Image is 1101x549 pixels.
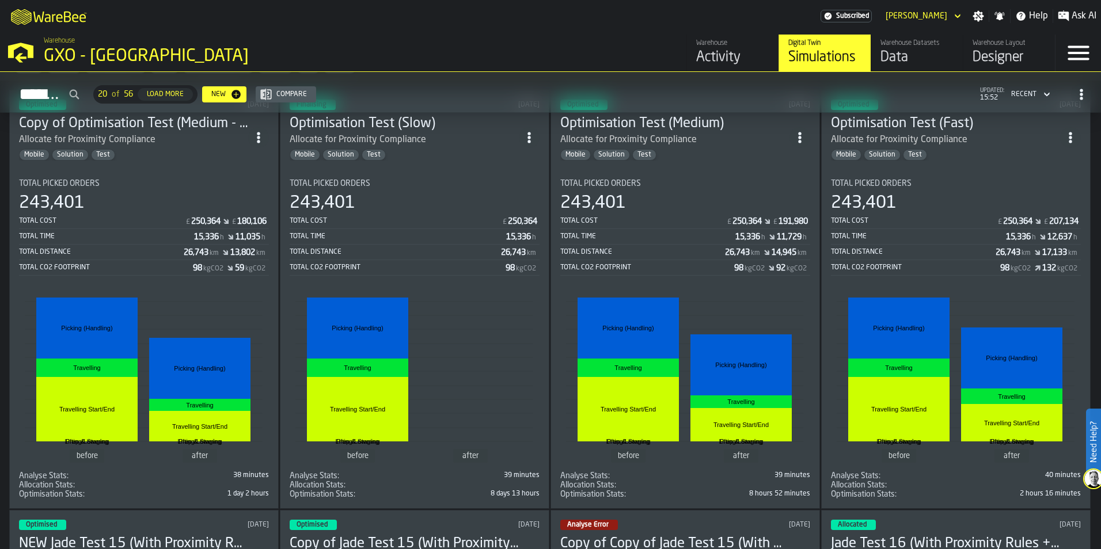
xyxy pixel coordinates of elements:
div: stat- [291,287,538,469]
span: Test [362,151,385,159]
div: 40 minutes [958,471,1081,479]
span: Allocation Stats: [560,481,616,490]
div: Stat Value [501,248,526,257]
div: Title [560,490,683,499]
div: Simulations [788,48,861,67]
div: GXO - [GEOGRAPHIC_DATA] [44,46,355,67]
span: £ [232,218,236,226]
div: Title [19,179,269,188]
span: Allocated [838,521,867,528]
div: Warehouse [696,39,769,47]
h3: Optimisation Test (Slow) [290,115,519,133]
span: h [532,234,536,242]
span: Analyse Error [567,521,609,528]
div: Copy of Optimisation Test (Medium - Slow) [19,115,248,133]
text: before [347,452,369,460]
span: h [761,234,765,242]
span: km [256,249,265,257]
span: £ [773,218,777,226]
div: Total CO2 Footprint [560,264,734,272]
div: Stat Value [184,248,208,257]
div: DropdownMenuValue-4 [1011,90,1037,98]
div: stat- [20,287,268,469]
div: Allocate for Proximity Compliance [831,133,967,147]
span: Optimisation Stats: [560,490,626,499]
div: status-3 2 [19,520,66,530]
text: after [733,452,750,460]
span: Optimisation Stats: [290,490,355,499]
div: Allocate for Proximity Compliance [290,133,426,147]
span: Ask AI [1072,9,1096,23]
div: Allocate for Proximity Compliance [560,133,697,147]
span: 668,900 [290,490,540,499]
span: Total Picked Orders [560,179,641,188]
div: 39 minutes [688,471,810,479]
div: Compare [272,90,312,98]
div: Stat Value [237,217,267,226]
div: DropdownMenuValue-Jade Webb [881,9,963,23]
div: Total CO2 Footprint [831,264,1000,272]
span: h [1032,234,1036,242]
span: of [112,90,119,99]
div: stat-Allocation Stats: [290,481,540,490]
div: Title [831,490,954,499]
span: kgCO2 [245,265,265,273]
div: Title [290,471,412,481]
div: Stat Value [1049,217,1079,226]
text: before [77,452,98,460]
div: Stat Value [230,248,255,257]
label: button-toggle-Ask AI [1053,9,1101,23]
div: Title [290,481,412,490]
div: Title [19,490,142,499]
span: 20 [98,90,107,99]
section: card-SimulationDashboardCard-optimised [19,170,269,499]
div: Title [290,490,412,499]
label: button-toggle-Help [1011,9,1053,23]
div: Optimisation Test (Fast) [831,115,1060,133]
div: 8 days 13 hours [417,490,540,498]
section: card-SimulationDashboardCard-optimised [290,170,540,499]
div: 1 day 2 hours [146,490,269,498]
div: stat-Optimisation Stats: [290,490,540,499]
div: ItemListCard-DashboardItemContainer [280,90,549,509]
div: Warehouse Datasets [880,39,954,47]
a: link-to-/wh/i/a3c616c1-32a4-47e6-8ca0-af4465b04030/simulations [779,35,871,71]
div: Load More [142,90,188,98]
h3: Optimisation Test (Medium) [560,115,789,133]
div: Stat Value [1042,264,1056,273]
span: Allocation Stats: [290,481,346,490]
div: Total Cost [290,217,502,225]
div: Stat Value [1006,232,1031,242]
div: Stat Value [996,248,1020,257]
div: Activity [696,48,769,67]
div: Allocate for Proximity Compliance [19,133,155,147]
div: Title [831,471,954,481]
label: button-toggle-Menu [1056,35,1101,71]
div: Title [831,481,954,490]
span: updated: [980,87,1004,94]
div: stat- [832,287,1080,469]
div: Title [560,179,810,188]
span: £ [186,218,190,226]
div: Total Distance [290,248,501,256]
div: Total Cost [560,217,726,225]
span: h [220,234,224,242]
text: after [1004,452,1020,460]
span: km [1022,249,1031,257]
span: Total Picked Orders [19,179,100,188]
div: Updated: 15/08/2025, 13:15:53 Created: 15/08/2025, 13:14:28 [715,521,810,529]
button: button-New [202,86,246,102]
div: Allocate for Proximity Compliance [290,133,519,147]
span: Mobile [561,151,590,159]
div: 243,401 [831,193,897,213]
span: Warehouse [44,37,75,45]
div: Stat Value [193,264,202,273]
div: Stat Value [1047,232,1072,242]
text: before [889,452,910,460]
div: Allocate for Proximity Compliance [560,133,789,147]
div: Stat Value [235,264,244,273]
text: before [618,452,639,460]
